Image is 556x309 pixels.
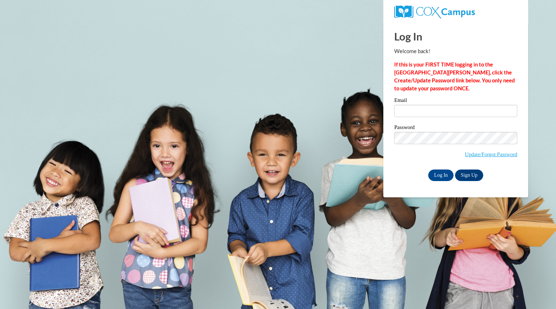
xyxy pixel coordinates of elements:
[465,151,517,157] a: Update/Forgot Password
[428,169,454,181] input: Log In
[394,61,515,91] strong: If this is your FIRST TIME logging in to the [GEOGRAPHIC_DATA][PERSON_NAME], click the Create/Upd...
[394,47,517,55] p: Welcome back!
[455,169,483,181] a: Sign Up
[394,8,475,14] a: COX Campus
[394,98,517,105] label: Email
[394,125,517,132] label: Password
[394,29,517,44] h1: Log In
[394,5,475,18] img: COX Campus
